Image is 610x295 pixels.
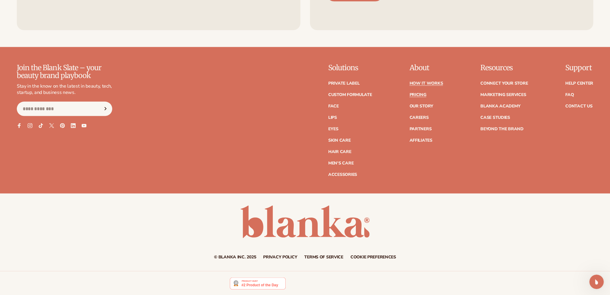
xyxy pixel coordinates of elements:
button: Send a message… [102,194,111,204]
a: Custom formulate [328,93,372,97]
a: Private label [328,81,359,86]
a: Our Story [409,104,433,108]
a: Marketing services [480,93,526,97]
small: © Blanka Inc. 2025 [214,254,256,260]
a: Face [328,104,339,108]
iframe: Intercom live chat [589,275,604,289]
button: Subscribe [99,102,112,116]
a: Affiliates [409,138,432,143]
div: Hey there 👋 Have questions about private label? Talk to our team. Search for helpful articles or ... [5,41,98,97]
div: Ask a question [80,112,110,118]
img: Blanka - Start a beauty or cosmetic line in under 5 minutes | Product Hunt [230,278,285,290]
div: Ask a question [80,125,110,131]
a: Hair Care [328,150,351,154]
div: Hey there 👋 Have questions about private label? Talk to our team. Search for helpful articles or ... [10,44,94,62]
div: Ask a question [75,122,115,135]
div: Lee says… [5,41,115,108]
a: Cookie preferences [350,255,396,259]
span: Learn how to start a private label beauty line with [PERSON_NAME] [16,77,86,88]
a: Beyond the brand [480,127,524,131]
button: Home [94,2,105,14]
textarea: Message… [6,179,114,189]
a: FAQ [565,93,574,97]
a: Blanka Academy [480,104,520,108]
a: Skin Care [328,138,350,143]
input: Your email [10,164,110,179]
div: user says… [5,108,115,122]
a: Accessories [328,173,357,177]
a: Help Center [565,81,593,86]
a: Connect your store [480,81,528,86]
iframe: Customer reviews powered by Trustpilot [290,277,380,293]
div: Close [105,2,116,13]
a: Men's Care [328,161,353,165]
p: Solutions [328,64,372,72]
div: What is [PERSON_NAME]?Learn how to start a private label beauty line with [PERSON_NAME] [10,65,93,94]
button: Emoji picker [92,197,97,201]
a: blog [73,56,82,61]
a: Terms of service [304,255,343,259]
p: Support [565,64,593,72]
div: [PERSON_NAME] • AI Agent • Just now [10,98,79,102]
div: What is [PERSON_NAME]? [16,70,87,77]
div: Ask a question [75,108,115,121]
a: Lips [328,116,337,120]
p: Stay in the know on the latest in beauty, tech, startup, and business news. [17,83,112,96]
a: Partners [409,127,431,131]
a: Careers [409,116,428,120]
a: Contact Us [565,104,592,108]
a: Eyes [328,127,338,131]
a: Pricing [409,93,426,97]
div: user says… [5,122,115,142]
p: Join the Blank Slate – your beauty brand playbook [17,64,112,80]
a: How It Works [409,81,443,86]
p: Resources [480,64,528,72]
a: Case Studies [480,116,510,120]
p: About [409,64,443,72]
a: Privacy policy [263,255,297,259]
